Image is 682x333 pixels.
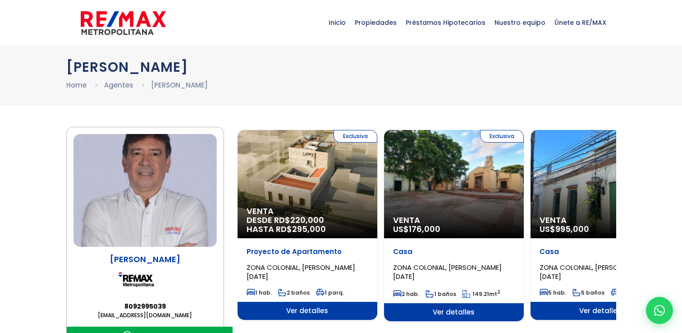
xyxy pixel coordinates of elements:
[316,289,344,296] span: 1 parq.
[66,80,87,90] a: Home
[393,263,502,281] span: ZONA COLONIAL, [PERSON_NAME][DATE]
[81,9,166,37] img: remax-metropolitana-logo
[572,289,604,296] span: 5 baños
[247,225,368,234] span: HASTA RD$
[409,223,440,235] span: 176,000
[531,130,670,320] a: Venta US$995,000 Casa ZONA COLONIAL, [PERSON_NAME][DATE] 5 hab. 5 baños 1 parq. Ver detalles
[73,254,217,265] p: [PERSON_NAME]
[324,9,350,36] span: Inicio
[531,130,670,320] div: 3 / 16
[393,290,419,298] span: 2 hab.
[531,302,670,320] span: Ver detalles
[151,79,208,91] li: [PERSON_NAME]
[472,290,489,298] span: 149.21
[540,223,589,235] span: US$
[401,9,490,36] span: Préstamos Hipotecarios
[104,80,133,90] a: Agentes
[384,130,524,321] a: Exclusiva Venta US$176,000 Casa ZONA COLONIAL, [PERSON_NAME][DATE] 2 hab. 1 baños 149.21mt2 Ver d...
[292,223,326,235] span: 295,000
[384,130,524,321] div: 2 / 16
[490,9,550,36] span: Nuestro equipo
[247,247,368,256] p: Proyecto de Apartamento
[350,9,401,36] span: Propiedades
[247,289,272,296] span: 1 hab.
[238,130,377,320] a: Exclusiva Venta DESDE RD$220,000 HASTA RD$295,000 Proyecto de Apartamento ZONA COLONIAL, [PERSON_...
[393,216,515,225] span: Venta
[278,289,310,296] span: 2 baños
[611,289,639,296] span: 1 parq.
[118,265,172,294] img: Remax Metropolitana
[497,289,500,296] sup: 2
[426,290,456,298] span: 1 baños
[540,247,661,256] p: Casa
[393,247,515,256] p: Casa
[247,207,368,216] span: Venta
[247,216,368,234] span: DESDE RD$
[384,303,524,321] span: Ver detalles
[73,302,217,311] a: 8092995039
[550,9,611,36] span: Únete a RE/MAX
[66,59,616,75] h1: [PERSON_NAME]
[73,134,217,247] img: Roberto Paulino
[247,263,355,281] span: ZONA COLONIAL, [PERSON_NAME][DATE]
[540,289,566,296] span: 5 hab.
[334,130,377,143] span: Exclusiva
[73,311,217,320] a: [EMAIL_ADDRESS][DOMAIN_NAME]
[540,216,661,225] span: Venta
[393,223,440,235] span: US$
[480,130,524,143] span: Exclusiva
[238,302,377,320] span: Ver detalles
[290,214,324,226] span: 220,000
[238,130,377,320] div: 1 / 16
[555,223,589,235] span: 995,000
[462,290,500,298] span: mt
[540,263,648,281] span: ZONA COLONIAL, [PERSON_NAME][DATE]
